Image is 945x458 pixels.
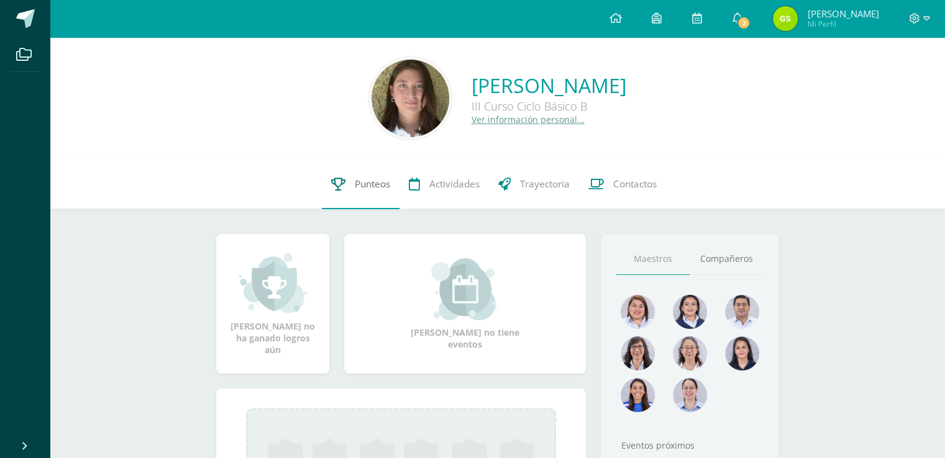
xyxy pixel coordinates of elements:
div: Eventos próximos [616,439,763,451]
a: Compañeros [690,243,763,275]
span: Trayectoria [520,177,570,191]
span: [PERSON_NAME] [807,7,879,20]
a: Maestros [616,243,690,275]
a: [PERSON_NAME] [472,72,626,99]
a: Trayectoria [489,159,579,209]
a: Punteos [322,159,399,209]
span: Mi Perfil [807,19,879,29]
img: 915cdc7588786fd8223dd02568f7fda0.png [621,295,655,329]
img: 0e5799bef7dad198813e0c5f14ac62f9.png [673,336,707,370]
img: 38f1825733c6dbe04eae57747697107f.png [673,295,707,329]
img: event_small.png [431,258,499,320]
a: Ver información personal... [472,114,585,125]
img: a5c04a697988ad129bdf05b8f922df21.png [621,378,655,412]
img: 8a8040711f98aa4594f547cbd274b535.png [372,60,449,137]
div: [PERSON_NAME] no ha ganado logros aún [229,252,317,356]
img: achievement_small.png [239,252,307,314]
span: 2 [737,16,751,30]
img: 4f37302272b6e5e19caeb0d4110de8ad.png [773,6,798,31]
span: Punteos [355,177,390,191]
img: e4c60777b6b4805822e873edbf202705.png [621,336,655,370]
img: 2d6d27342f92958193c038c70bd392c6.png [673,378,707,412]
div: [PERSON_NAME] no tiene eventos [403,258,527,350]
a: Contactos [579,159,666,209]
span: Contactos [613,177,657,191]
span: Actividades [429,177,480,191]
div: III Curso Ciclo Básico B [472,99,626,114]
img: 6bc5668d4199ea03c0854e21131151f7.png [725,336,759,370]
a: Actividades [399,159,489,209]
img: 9a0812c6f881ddad7942b4244ed4a083.png [725,295,759,329]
